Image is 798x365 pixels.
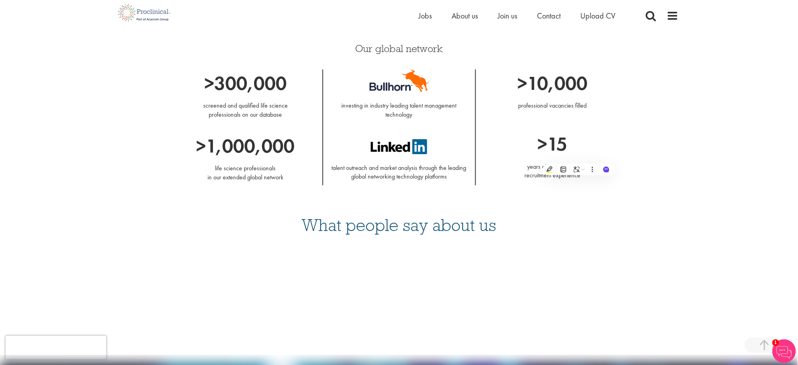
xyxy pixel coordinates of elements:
[175,164,317,182] p: life science professionals in our extended global network
[419,11,432,21] a: Jobs
[329,154,469,182] p: talent outreach and market analysis through the leading global networking technology platforms
[537,11,561,21] a: Contact
[120,216,679,234] h3: What people say about us
[452,11,478,21] a: About us
[6,336,106,359] iframe: reCAPTCHA
[482,101,624,110] p: professional vacancies filled
[175,101,317,119] p: screened and qualified life science professionals on our database
[581,11,616,21] a: Upload CV
[482,162,624,181] p: years of life sciences recruitment experience
[370,69,429,92] img: Bullhorn
[175,132,317,160] p: >1,000,000
[772,339,796,363] img: Chatbot
[175,69,317,97] p: >300,000
[482,130,624,158] p: >15
[482,69,624,97] p: >10,000
[498,11,518,21] a: Join us
[371,139,428,154] img: LinkedIn
[329,92,469,119] p: investing in industry leading talent management technology
[175,43,624,54] h3: Our global network
[772,339,779,346] span: 1
[120,250,679,305] iframe: Customer reviews powered by Trustpilot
